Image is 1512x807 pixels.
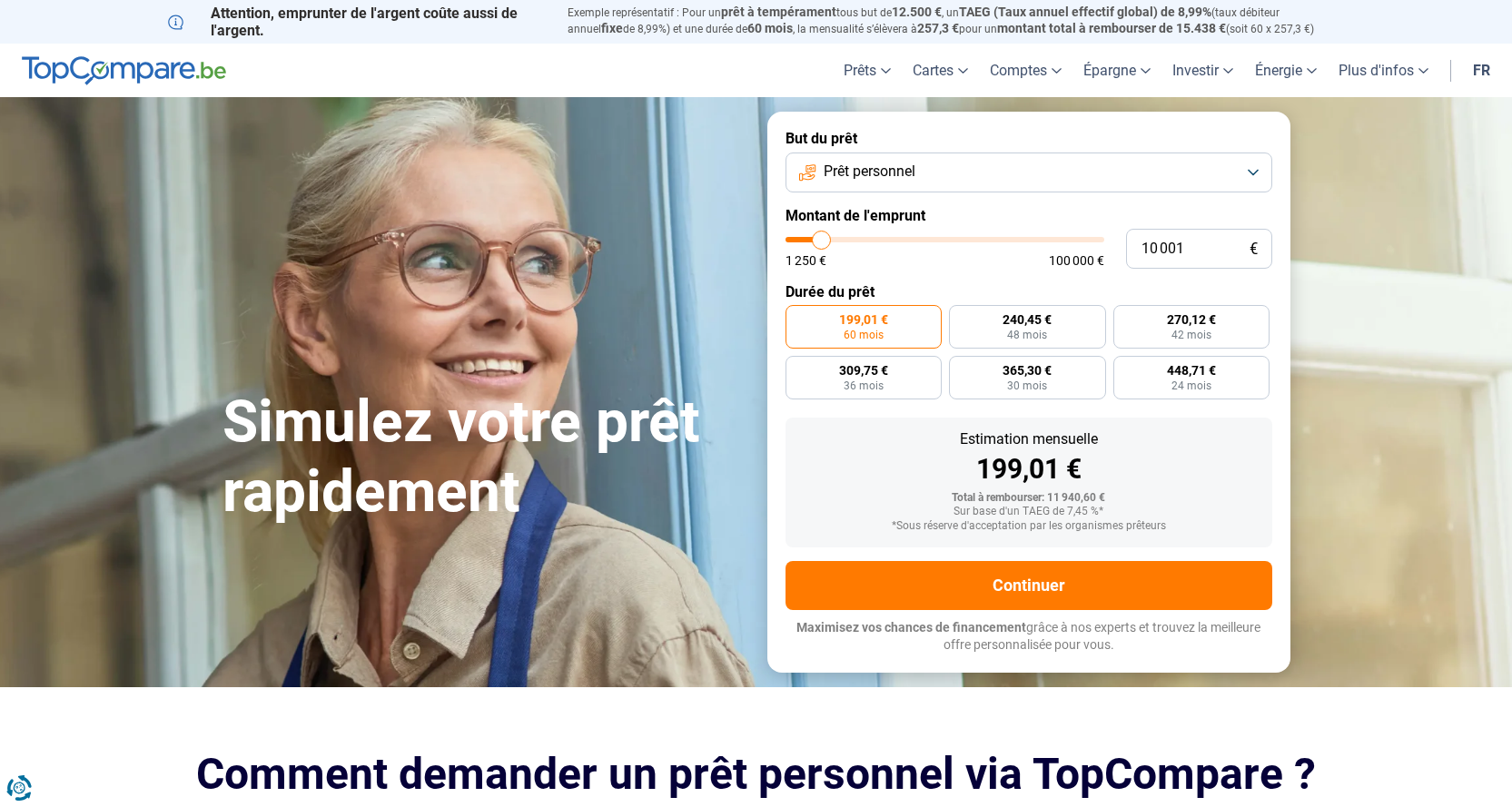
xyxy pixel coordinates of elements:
p: grâce à nos experts et trouvez la meilleure offre personnalisée pour vous. [786,619,1272,654]
div: Total à rembourser: 11 940,60 € [800,492,1258,505]
span: € [1250,241,1258,257]
h1: Simulez votre prêt rapidement [222,388,746,527]
a: Énergie [1244,44,1328,97]
p: Attention, emprunter de l'argent coûte aussi de l'argent. [168,5,546,39]
label: Durée du prêt [786,283,1272,300]
label: But du prêt [786,130,1272,147]
div: Sur base d'un TAEG de 7,45 %* [800,506,1258,518]
span: 309,75 € [839,364,888,377]
button: Prêt personnel [786,153,1272,192]
a: Cartes [902,44,979,97]
span: 240,45 € [1003,313,1052,326]
span: Prêt personnel [824,162,915,182]
span: 36 mois [844,380,884,391]
p: Exemple représentatif : Pour un tous but de , un (taux débiteur annuel de 8,99%) et une durée de ... [568,5,1345,37]
a: Plus d'infos [1328,44,1439,97]
span: montant total à rembourser de 15.438 € [997,21,1226,35]
div: 199,01 € [800,456,1258,483]
span: 12.500 € [892,5,942,19]
span: 24 mois [1171,380,1211,391]
a: Prêts [833,44,902,97]
div: Estimation mensuelle [800,432,1258,447]
span: 448,71 € [1167,364,1216,377]
span: 365,30 € [1003,364,1052,377]
span: 199,01 € [839,313,888,326]
span: 257,3 € [917,21,959,35]
span: 60 mois [844,330,884,340]
h2: Comment demander un prêt personnel via TopCompare ? [168,749,1345,799]
span: 42 mois [1171,330,1211,340]
span: 1 250 € [786,254,826,267]
img: TopCompare [22,56,226,85]
a: Investir [1161,44,1244,97]
span: 100 000 € [1049,254,1104,267]
label: Montant de l'emprunt [786,207,1272,224]
span: 270,12 € [1167,313,1216,326]
a: fr [1462,44,1501,97]
span: 30 mois [1007,380,1047,391]
div: *Sous réserve d'acceptation par les organismes prêteurs [800,520,1258,533]
span: 48 mois [1007,330,1047,340]
a: Comptes [979,44,1072,97]
span: 60 mois [747,21,793,35]
span: Maximisez vos chances de financement [796,620,1026,635]
a: Épargne [1072,44,1161,97]
button: Continuer [786,561,1272,610]
span: fixe [601,21,623,35]
span: prêt à tempérament [721,5,836,19]
span: TAEG (Taux annuel effectif global) de 8,99% [959,5,1211,19]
